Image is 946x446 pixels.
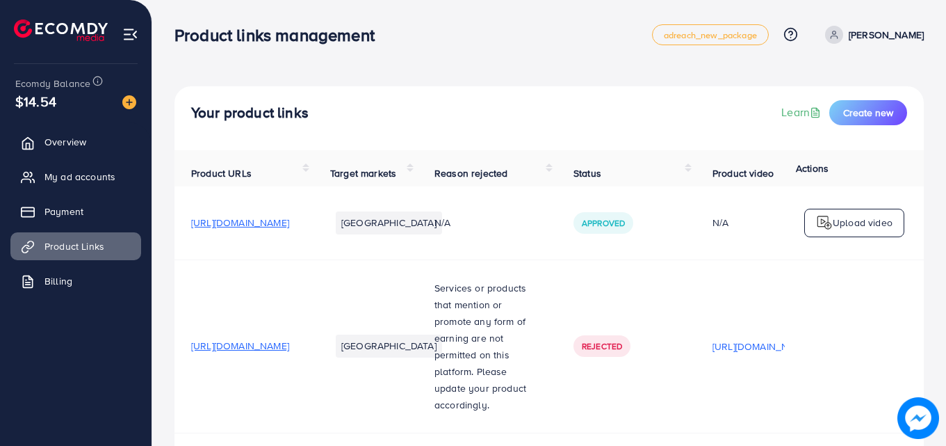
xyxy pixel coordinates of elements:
[191,166,252,180] span: Product URLs
[434,280,540,413] p: Services or products that mention or promote any form of earning are not permitted on this platfo...
[10,198,141,225] a: Payment
[122,95,136,109] img: image
[664,31,757,40] span: adreach_new_package
[191,339,289,353] span: [URL][DOMAIN_NAME]
[44,135,86,149] span: Overview
[712,166,774,180] span: Product video
[843,106,893,120] span: Create new
[10,128,141,156] a: Overview
[44,239,104,253] span: Product Links
[330,166,396,180] span: Target markets
[849,26,924,43] p: [PERSON_NAME]
[819,26,924,44] a: [PERSON_NAME]
[816,214,833,231] img: logo
[10,163,141,191] a: My ad accounts
[336,212,442,234] li: [GEOGRAPHIC_DATA]
[15,91,56,111] span: $14.54
[10,267,141,295] a: Billing
[829,100,907,125] button: Create new
[712,338,810,355] p: [URL][DOMAIN_NAME]
[897,397,939,439] img: image
[712,216,810,230] div: N/A
[191,104,309,122] h4: Your product links
[44,274,72,288] span: Billing
[582,340,622,352] span: Rejected
[44,170,115,184] span: My ad accounts
[336,335,442,357] li: [GEOGRAPHIC_DATA]
[833,214,892,231] p: Upload video
[573,166,601,180] span: Status
[796,161,829,175] span: Actions
[434,216,450,230] span: N/A
[122,26,138,42] img: menu
[652,24,769,45] a: adreach_new_package
[14,19,108,41] img: logo
[10,232,141,260] a: Product Links
[191,216,289,230] span: [URL][DOMAIN_NAME]
[434,166,507,180] span: Reason rejected
[582,217,625,229] span: Approved
[15,77,90,90] span: Ecomdy Balance
[44,205,83,218] span: Payment
[781,104,824,120] a: Learn
[174,25,386,45] h3: Product links management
